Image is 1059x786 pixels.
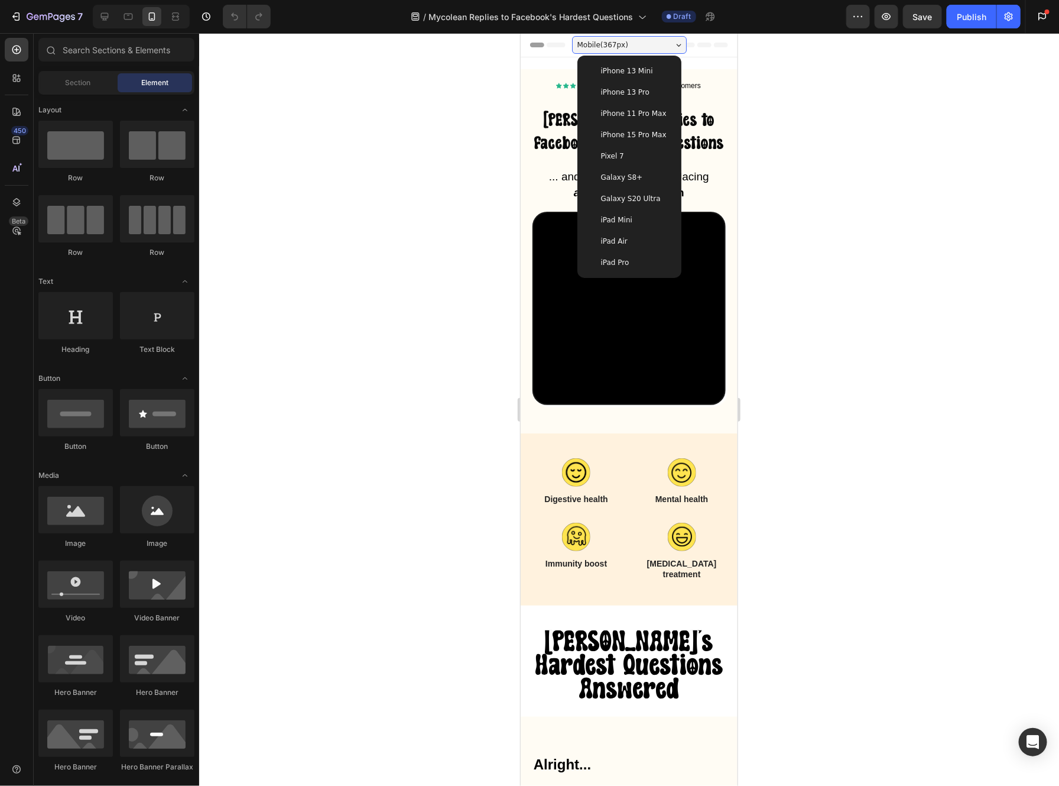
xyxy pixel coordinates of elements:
span: Toggle open [176,101,194,119]
span: Toggle open [176,466,194,485]
div: Row [120,173,194,183]
div: Publish [957,11,986,23]
button: 7 [5,5,88,28]
div: Row [38,247,113,258]
span: Button [38,373,60,384]
div: Open Intercom Messenger [1019,728,1047,756]
span: Save [913,12,933,22]
div: Image [38,538,113,549]
span: Mycolean Replies to Facebook's Hardest Questions [429,11,634,23]
div: Undo/Redo [223,5,271,28]
span: Layout [38,105,61,115]
input: Search Sections & Elements [38,38,194,62]
div: Row [120,247,194,258]
div: Button [38,441,113,452]
button: Save [903,5,942,28]
div: Hero Banner [38,762,113,772]
span: Draft [674,11,691,22]
span: Toggle open [176,369,194,388]
p: 7 [77,9,83,24]
span: Section [66,77,91,88]
span: / [424,11,427,23]
span: Media [38,470,59,481]
div: Hero Banner [120,687,194,698]
div: Beta [9,216,28,226]
span: Element [141,77,168,88]
span: Toggle open [176,272,194,291]
button: Publish [947,5,996,28]
div: Image [120,538,194,549]
div: Hero Banner [38,687,113,698]
iframe: Design area [521,33,738,786]
div: 450 [11,126,28,135]
div: Button [120,441,194,452]
div: Video [38,613,113,623]
div: Video Banner [120,613,194,623]
span: Text [38,276,53,287]
div: Row [38,173,113,183]
div: Text Block [120,344,194,355]
div: Heading [38,344,113,355]
div: Hero Banner Parallax [120,762,194,772]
